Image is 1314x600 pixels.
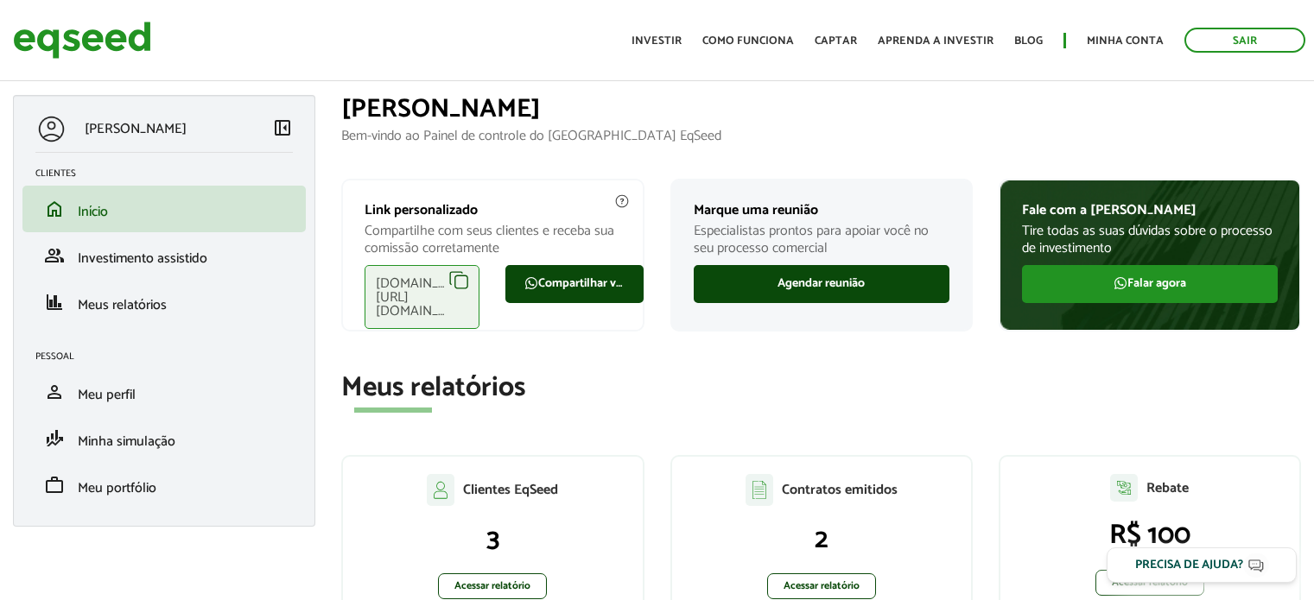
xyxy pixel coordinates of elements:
img: agent-contratos.svg [746,474,773,506]
a: Compartilhar via WhatsApp [505,265,644,303]
img: FaWhatsapp.svg [524,276,538,290]
a: Investir [632,35,682,47]
span: person [44,382,65,402]
span: Meus relatórios [78,294,167,317]
li: Meu portfólio [22,462,306,508]
p: Bem-vindo ao Painel de controle do [GEOGRAPHIC_DATA] EqSeed [341,128,1301,144]
a: Acessar relatório [1095,570,1204,596]
a: homeInício [35,199,293,219]
p: [PERSON_NAME] [85,121,187,137]
img: EqSeed [13,17,151,63]
h2: Clientes [35,168,306,179]
a: financeMeus relatórios [35,292,293,313]
li: Minha simulação [22,415,306,462]
p: Especialistas prontos para apoiar você no seu processo comercial [694,223,949,256]
li: Meus relatórios [22,279,306,325]
span: home [44,199,65,219]
span: Meu perfil [78,383,136,407]
h1: [PERSON_NAME] [341,95,1301,123]
img: FaWhatsapp.svg [1114,276,1127,290]
a: Como funciona [702,35,794,47]
span: group [44,245,65,266]
li: Início [22,186,306,232]
span: left_panel_close [272,117,293,138]
p: Compartilhe com seus clientes e receba sua comissão corretamente [365,223,620,256]
img: agent-relatorio.svg [1110,474,1138,502]
p: Fale com a [PERSON_NAME] [1022,202,1278,218]
a: groupInvestimento assistido [35,245,293,266]
p: Link personalizado [365,202,620,218]
p: Tire todas as suas dúvidas sobre o processo de investimento [1022,223,1278,256]
span: Meu portfólio [78,477,156,500]
p: 2 [689,523,954,556]
p: 3 [360,523,625,556]
span: Minha simulação [78,430,175,453]
span: work [44,475,65,496]
a: Falar agora [1022,265,1278,303]
a: personMeu perfil [35,382,293,402]
h2: Pessoal [35,351,306,362]
a: Colapsar menu [272,117,293,142]
li: Meu perfil [22,369,306,415]
p: Marque uma reunião [694,202,949,218]
span: finance [44,292,65,313]
p: R$ 100 [1018,519,1282,552]
p: Contratos emitidos [782,482,898,498]
span: finance_mode [44,428,65,449]
a: Acessar relatório [767,573,876,599]
img: agent-clientes.svg [427,474,454,505]
a: workMeu portfólio [35,475,293,496]
span: Investimento assistido [78,247,207,270]
div: [DOMAIN_NAME][URL][DOMAIN_NAME] [365,265,479,329]
a: Aprenda a investir [878,35,993,47]
img: agent-meulink-info2.svg [614,193,630,209]
a: Minha conta [1087,35,1164,47]
a: Blog [1014,35,1043,47]
a: Acessar relatório [438,573,547,599]
a: finance_modeMinha simulação [35,428,293,449]
a: Captar [815,35,857,47]
li: Investimento assistido [22,232,306,279]
a: Agendar reunião [694,265,949,303]
p: Rebate [1146,480,1189,496]
a: Sair [1184,28,1305,53]
h2: Meus relatórios [341,373,1301,403]
p: Clientes EqSeed [463,482,558,498]
span: Início [78,200,108,224]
